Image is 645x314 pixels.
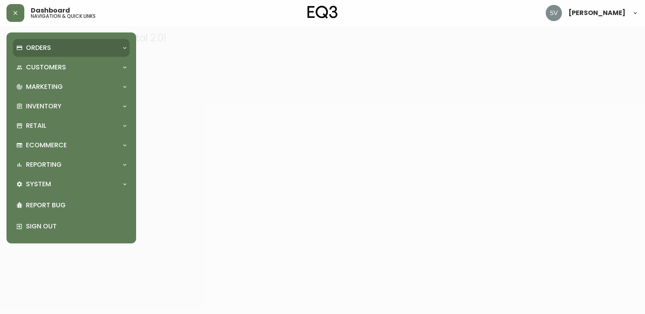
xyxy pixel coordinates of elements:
div: Report Bug [13,195,130,216]
p: System [26,180,51,189]
p: Reporting [26,160,62,169]
img: 0ef69294c49e88f033bcbeb13310b844 [546,5,562,21]
div: Ecommerce [13,136,130,154]
div: Orders [13,39,130,57]
div: Marketing [13,78,130,96]
div: Sign Out [13,216,130,237]
span: Dashboard [31,7,70,14]
p: Orders [26,43,51,52]
p: Retail [26,121,46,130]
div: Reporting [13,156,130,174]
div: Inventory [13,97,130,115]
p: Sign Out [26,222,126,231]
img: logo [308,6,337,19]
p: Report Bug [26,201,126,210]
div: Customers [13,58,130,76]
p: Marketing [26,82,63,91]
p: Ecommerce [26,141,67,150]
span: [PERSON_NAME] [568,10,626,16]
div: System [13,175,130,193]
div: Retail [13,117,130,135]
h5: navigation & quick links [31,14,96,19]
p: Customers [26,63,66,72]
p: Inventory [26,102,62,111]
